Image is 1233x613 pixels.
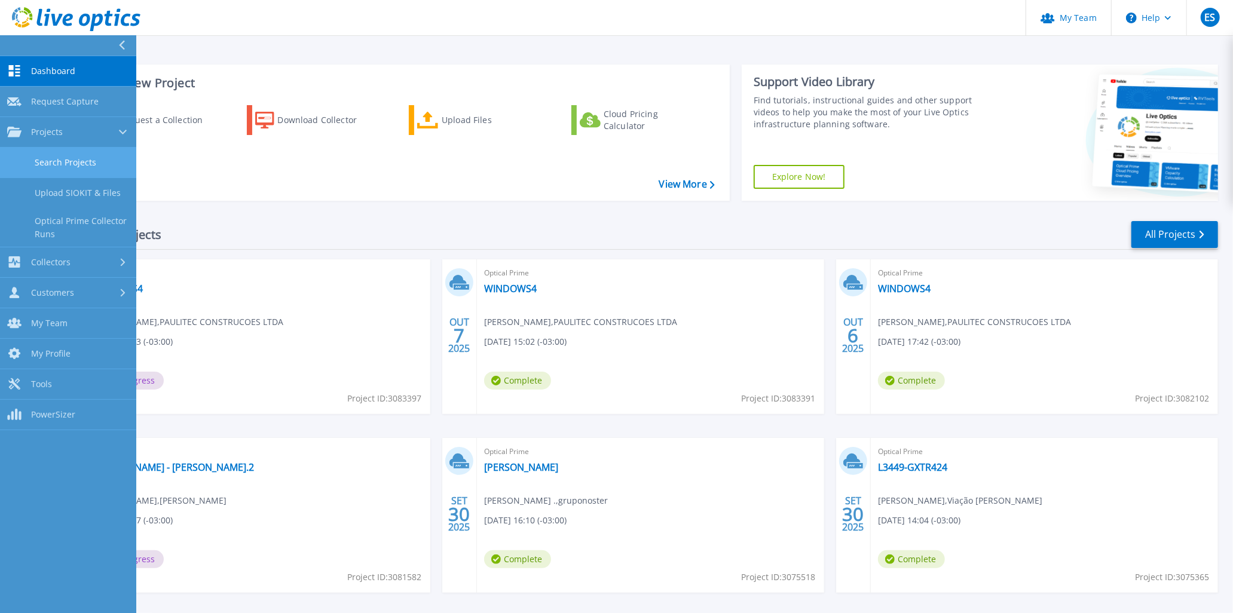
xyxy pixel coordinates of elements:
[878,283,931,295] a: WINDOWS4
[484,445,817,458] span: Optical Prime
[448,314,470,357] div: OUT 2025
[90,494,227,507] span: [PERSON_NAME] , [PERSON_NAME]
[659,179,715,190] a: View More
[754,94,998,130] div: Find tutorials, instructional guides and other support videos to help you make the most of your L...
[31,287,74,298] span: Customers
[484,335,567,348] span: [DATE] 15:02 (-03:00)
[878,372,945,390] span: Complete
[484,514,567,527] span: [DATE] 16:10 (-03:00)
[454,330,464,341] span: 7
[31,127,63,137] span: Projects
[85,76,714,90] h3: Start a New Project
[842,509,864,519] span: 30
[90,445,423,458] span: Optical Prime
[247,105,380,135] a: Download Collector
[31,257,71,268] span: Collectors
[754,165,845,189] a: Explore Now!
[347,571,421,584] span: Project ID: 3081582
[848,330,858,341] span: 6
[442,108,537,132] div: Upload Files
[741,392,815,405] span: Project ID: 3083391
[484,461,558,473] a: [PERSON_NAME]
[31,348,71,359] span: My Profile
[347,392,421,405] span: Project ID: 3083397
[31,379,52,390] span: Tools
[1135,392,1209,405] span: Project ID: 3082102
[1135,571,1209,584] span: Project ID: 3075365
[31,409,75,420] span: PowerSizer
[842,492,864,536] div: SET 2025
[484,315,677,329] span: [PERSON_NAME] , PAULITEC CONSTRUCOES LTDA
[878,514,960,527] span: [DATE] 14:04 (-03:00)
[1204,13,1215,22] span: ES
[604,108,699,132] div: Cloud Pricing Calculator
[878,315,1071,329] span: [PERSON_NAME] , PAULITEC CONSTRUCOES LTDA
[1131,221,1218,248] a: All Projects
[484,550,551,568] span: Complete
[448,492,470,536] div: SET 2025
[754,74,998,90] div: Support Video Library
[571,105,705,135] a: Cloud Pricing Calculator
[85,105,218,135] a: Request a Collection
[878,445,1211,458] span: Optical Prime
[878,494,1042,507] span: [PERSON_NAME] , Viação [PERSON_NAME]
[484,283,537,295] a: WINDOWS4
[90,266,423,280] span: Optical Prime
[31,318,68,329] span: My Team
[878,461,947,473] a: L3449-GXTR424
[878,266,1211,280] span: Optical Prime
[878,335,960,348] span: [DATE] 17:42 (-03:00)
[31,96,99,107] span: Request Capture
[741,571,815,584] span: Project ID: 3075518
[878,550,945,568] span: Complete
[90,315,283,329] span: [PERSON_NAME] , PAULITEC CONSTRUCOES LTDA
[842,314,864,357] div: OUT 2025
[119,108,215,132] div: Request a Collection
[484,494,608,507] span: [PERSON_NAME] . , gruponoster
[90,283,143,295] a: WINDOWS4
[90,461,254,473] a: [PERSON_NAME] - [PERSON_NAME].2
[409,105,542,135] a: Upload Files
[484,372,551,390] span: Complete
[31,66,75,76] span: Dashboard
[448,509,470,519] span: 30
[278,108,374,132] div: Download Collector
[484,266,817,280] span: Optical Prime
